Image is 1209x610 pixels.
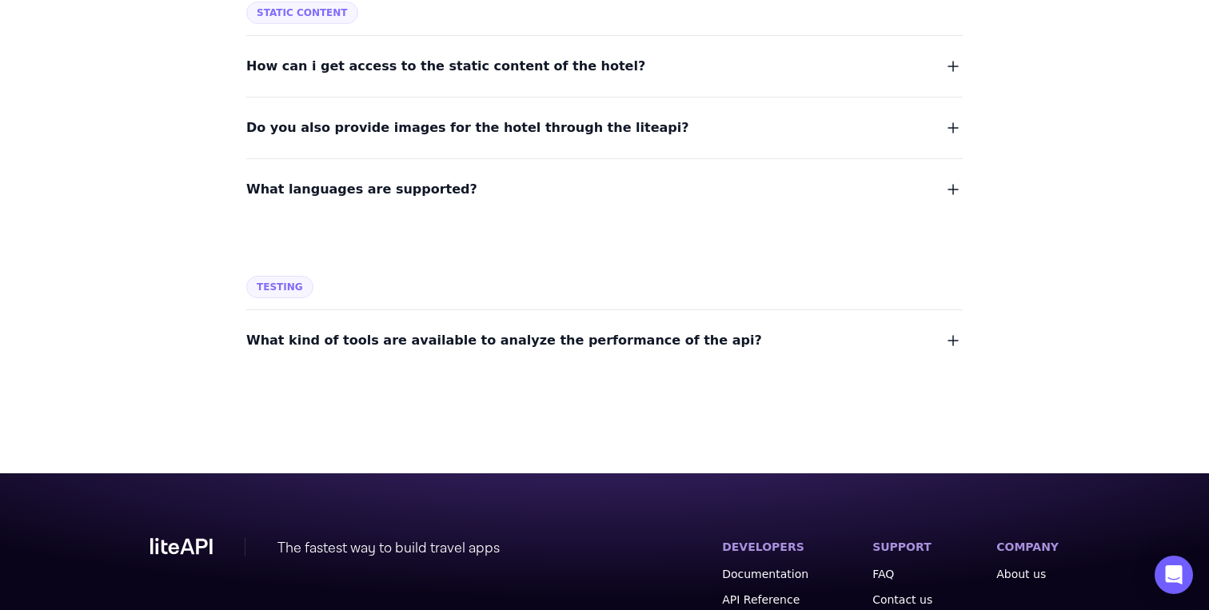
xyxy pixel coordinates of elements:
label: DEVELOPERS [722,540,804,553]
span: Do you also provide images for the hotel through the liteapi? [246,117,689,139]
a: Contact us [872,592,932,608]
button: What kind of tools are available to analyze the performance of the api? [246,329,963,352]
button: What languages are supported? [246,178,963,201]
span: What kind of tools are available to analyze the performance of the api? [246,329,762,352]
label: SUPPORT [872,540,932,553]
a: Documentation [722,566,808,582]
a: API Reference [722,592,808,608]
span: What languages are supported? [246,178,477,201]
a: FAQ [872,566,932,582]
span: Static Content [246,2,358,24]
label: COMPANY [996,540,1059,553]
button: How can i get access to the static content of the hotel? [246,55,963,78]
button: Do you also provide images for the hotel through the liteapi? [246,117,963,139]
div: Open Intercom Messenger [1155,556,1193,594]
a: About us [996,566,1059,582]
span: How can i get access to the static content of the hotel? [246,55,645,78]
span: Testing [246,276,313,298]
div: The fastest way to build travel apps [277,537,500,560]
